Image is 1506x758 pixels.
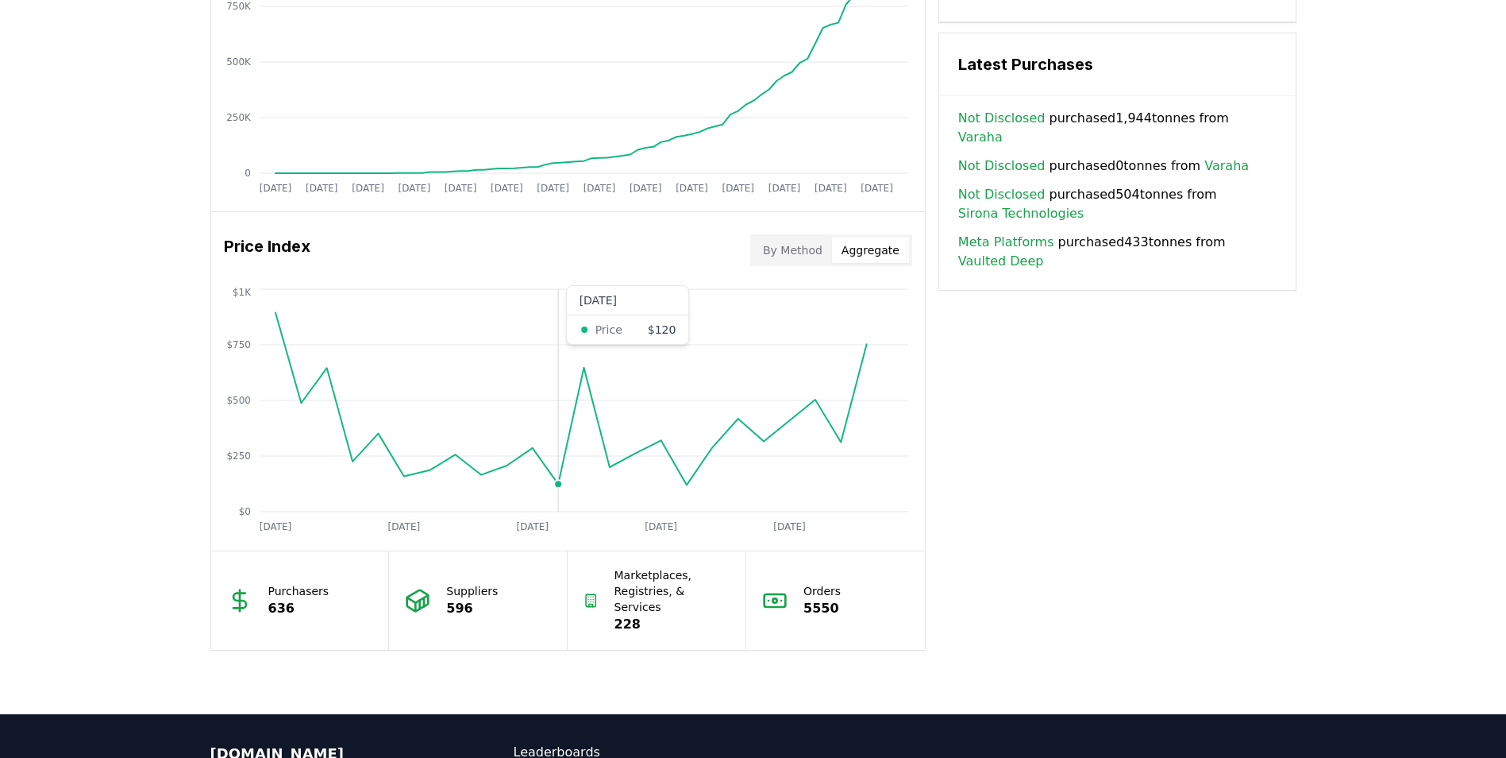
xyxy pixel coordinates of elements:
p: Marketplaces, Registries, & Services [614,567,730,615]
button: Aggregate [832,238,909,263]
a: Varaha [1204,157,1249,176]
tspan: [DATE] [722,183,754,194]
a: Sirona Technologies [958,204,1084,223]
p: Suppliers [446,583,498,599]
a: Meta Platforms [958,233,1054,252]
h3: Price Index [224,234,310,266]
tspan: 0 [245,168,251,179]
tspan: $750 [226,339,251,350]
tspan: 500K [226,56,252,68]
a: Not Disclosed [958,109,1046,128]
tspan: [DATE] [773,521,806,532]
tspan: [DATE] [861,183,893,194]
span: purchased 1,944 tonnes from [958,109,1277,147]
p: 228 [614,615,730,634]
tspan: [DATE] [629,183,661,194]
tspan: [DATE] [387,521,420,532]
tspan: 750K [226,1,252,12]
tspan: [DATE] [259,521,291,532]
tspan: [DATE] [259,183,291,194]
a: Not Disclosed [958,157,1046,176]
p: 5550 [803,599,841,618]
tspan: [DATE] [491,183,523,194]
tspan: $0 [238,506,250,517]
tspan: [DATE] [398,183,430,194]
p: Purchasers [268,583,329,599]
tspan: [DATE] [537,183,569,194]
a: Vaulted Deep [958,252,1044,271]
span: purchased 0 tonnes from [958,157,1249,176]
tspan: [DATE] [444,183,476,194]
span: purchased 504 tonnes from [958,185,1277,223]
tspan: $1K [232,287,251,298]
p: Orders [803,583,841,599]
tspan: [DATE] [516,521,549,532]
tspan: $500 [226,395,251,406]
tspan: [DATE] [305,183,337,194]
button: By Method [753,238,832,263]
p: 636 [268,599,329,618]
span: purchased 433 tonnes from [958,233,1277,271]
tspan: [DATE] [676,183,708,194]
tspan: 250K [226,112,252,123]
tspan: [DATE] [768,183,800,194]
tspan: $250 [226,451,251,462]
tspan: [DATE] [583,183,615,194]
h3: Latest Purchases [958,52,1277,76]
tspan: [DATE] [352,183,384,194]
p: 596 [446,599,498,618]
a: Not Disclosed [958,185,1046,204]
a: Varaha [958,128,1003,147]
tspan: [DATE] [815,183,847,194]
tspan: [DATE] [645,521,677,532]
